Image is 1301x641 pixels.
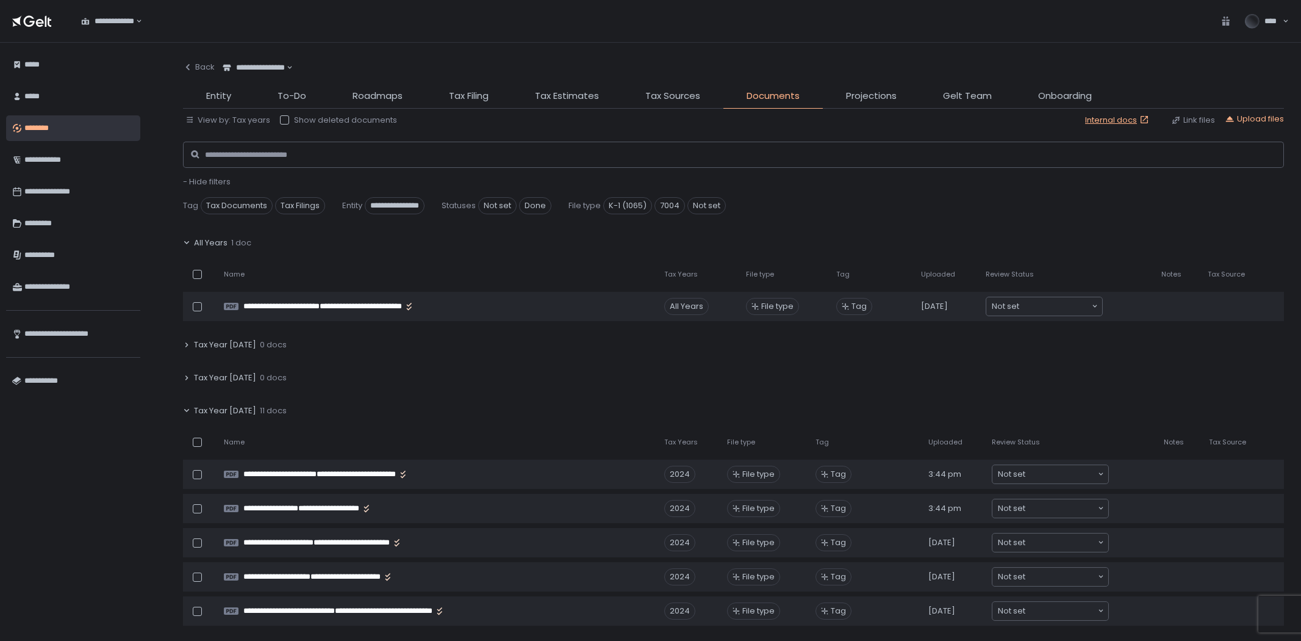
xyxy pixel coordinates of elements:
[73,9,142,34] div: Search for option
[687,197,726,214] span: Not set
[664,466,695,483] div: 2024
[1038,89,1092,103] span: Onboarding
[260,339,287,350] span: 0 docs
[260,405,287,416] span: 11 docs
[275,197,325,214] span: Tax Filings
[183,200,198,211] span: Tag
[928,537,955,548] span: [DATE]
[183,55,215,79] button: Back
[478,197,517,214] span: Not set
[992,438,1040,447] span: Review Status
[998,502,1025,515] span: Not set
[1019,300,1091,313] input: Search for option
[1208,270,1245,279] span: Tax Source
[664,270,698,279] span: Tax Years
[260,372,287,383] span: 0 docs
[921,301,948,312] span: [DATE]
[742,469,775,480] span: File type
[194,237,228,248] span: All Years
[851,301,867,312] span: Tag
[815,438,829,447] span: Tag
[603,197,652,214] span: K-1 (1065)
[727,438,755,447] span: File type
[535,89,599,103] span: Tax Estimates
[992,465,1108,483] div: Search for option
[1025,571,1097,583] input: Search for option
[943,89,992,103] span: Gelt Team
[185,115,270,126] button: View by: Tax years
[183,62,215,73] div: Back
[664,568,695,585] div: 2024
[998,537,1025,549] span: Not set
[134,15,135,27] input: Search for option
[664,500,695,517] div: 2024
[1085,115,1152,126] a: Internal docs
[928,469,961,480] span: 3:44 pm
[742,606,775,617] span: File type
[215,55,293,81] div: Search for option
[992,534,1108,552] div: Search for option
[519,197,551,214] span: Done
[747,89,800,103] span: Documents
[231,237,251,248] span: 1 doc
[201,197,273,214] span: Tax Documents
[224,270,245,279] span: Name
[645,89,700,103] span: Tax Sources
[831,469,846,480] span: Tag
[568,200,601,211] span: File type
[921,270,955,279] span: Uploaded
[761,301,794,312] span: File type
[846,89,897,103] span: Projections
[742,503,775,514] span: File type
[664,298,709,315] div: All Years
[831,606,846,617] span: Tag
[224,438,245,447] span: Name
[1225,114,1284,125] button: Upload files
[194,339,256,350] span: Tax Year [DATE]
[183,176,231,187] button: - Hide filters
[1171,115,1215,126] button: Link files
[836,270,850,279] span: Tag
[664,438,698,447] span: Tax Years
[831,503,846,514] span: Tag
[194,405,256,416] span: Tax Year [DATE]
[664,603,695,620] div: 2024
[928,571,955,582] span: [DATE]
[278,89,306,103] span: To-Do
[442,200,476,211] span: Statuses
[1161,270,1181,279] span: Notes
[998,468,1025,480] span: Not set
[992,568,1108,586] div: Search for option
[1164,438,1184,447] span: Notes
[998,571,1025,583] span: Not set
[831,571,846,582] span: Tag
[742,571,775,582] span: File type
[928,503,961,514] span: 3:44 pm
[831,537,846,548] span: Tag
[1209,438,1246,447] span: Tax Source
[206,89,231,103] span: Entity
[746,270,774,279] span: File type
[992,499,1108,518] div: Search for option
[986,297,1102,316] div: Search for option
[1025,468,1097,480] input: Search for option
[1025,537,1097,549] input: Search for option
[1025,605,1097,617] input: Search for option
[928,606,955,617] span: [DATE]
[992,300,1019,313] span: Not set
[742,537,775,548] span: File type
[992,602,1108,620] div: Search for option
[664,534,695,551] div: 2024
[194,372,256,383] span: Tax Year [DATE]
[654,197,685,214] span: 7004
[986,270,1034,279] span: Review Status
[1025,502,1097,515] input: Search for option
[998,605,1025,617] span: Not set
[449,89,489,103] span: Tax Filing
[353,89,403,103] span: Roadmaps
